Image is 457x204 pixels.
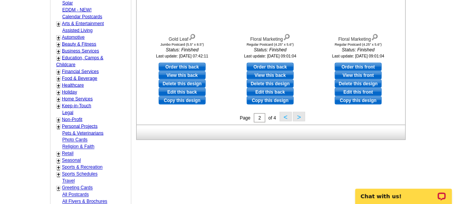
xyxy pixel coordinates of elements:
a: edit this design [335,88,382,96]
a: Assisted Living [62,28,93,33]
a: + [57,158,60,164]
a: Photo Cards [62,137,88,143]
a: Non-Profit [62,117,82,122]
a: All Postcards [62,192,89,198]
a: use this design [247,63,294,71]
img: view design details [189,32,196,41]
small: Last update: [DATE] 09:01:04 [244,54,296,58]
a: Keep-in-Touch [62,103,91,108]
a: + [57,48,60,54]
a: Solar [62,0,73,6]
a: + [57,89,60,96]
a: Food & Beverage [62,76,97,81]
a: + [57,124,60,130]
a: Financial Services [62,69,99,74]
a: Business Services [62,48,99,54]
span: Page [240,115,251,121]
div: Gold Leaf [140,32,224,43]
a: Sports & Recreation [62,165,102,170]
a: + [57,165,60,171]
iframe: LiveChat chat widget [350,180,457,204]
a: Retail [62,151,74,156]
a: Copy this design [335,96,382,105]
a: Personal Projects [62,124,98,129]
div: Floral Marketing [317,32,400,43]
a: + [57,69,60,75]
small: Last update: [DATE] 07:42:11 [156,54,208,58]
a: Arts & Entertainment [62,21,104,26]
a: Automotive [62,35,85,40]
a: + [57,21,60,27]
a: + [57,83,60,89]
a: + [57,96,60,102]
i: Status: Finished [228,46,312,53]
a: EDDM - NEW! [62,7,91,13]
a: edit this design [247,88,294,96]
small: Last update: [DATE] 09:01:04 [332,54,385,58]
a: Copy this design [247,96,294,105]
a: use this design [335,63,382,71]
a: View this back [247,71,294,80]
a: Sports Schedules [62,172,98,177]
div: Regular Postcard (4.25" x 5.6") [228,43,312,46]
a: Calendar Postcards [62,14,102,19]
a: Seasonal [62,158,81,163]
a: Travel [62,178,75,184]
a: + [57,172,60,178]
a: + [57,117,60,123]
div: Floral Marketing [228,32,312,43]
a: + [57,76,60,82]
a: + [57,151,60,157]
a: + [57,185,60,191]
a: Holiday [62,89,77,95]
a: View this back [159,71,206,80]
a: + [57,103,60,109]
i: Status: Finished [140,46,224,53]
a: Delete this design [335,80,382,88]
a: edit this design [159,88,206,96]
a: View this front [335,71,382,80]
a: Beauty & Fitness [62,41,96,47]
a: + [57,35,60,41]
a: Greeting Cards [62,185,93,191]
a: Legal [62,110,73,115]
span: of 4 [268,115,276,121]
div: Regular Postcard (4.25" x 5.6") [317,43,400,46]
button: > [293,112,305,121]
a: Healthcare [62,83,84,88]
button: < [280,112,292,121]
a: Delete this design [247,80,294,88]
a: Copy this design [159,96,206,105]
img: view design details [283,32,290,41]
a: Home Services [62,96,93,102]
i: Status: Finished [317,46,400,53]
a: + [57,55,60,61]
div: Jumbo Postcard (5.5" x 8.5") [140,43,224,46]
img: view design details [371,32,378,41]
a: use this design [159,63,206,71]
a: Education, Camps & Childcare [56,55,103,67]
a: Pets & Veterinarians [62,131,104,136]
a: + [57,41,60,48]
a: Religion & Faith [62,144,95,150]
a: Delete this design [159,80,206,88]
